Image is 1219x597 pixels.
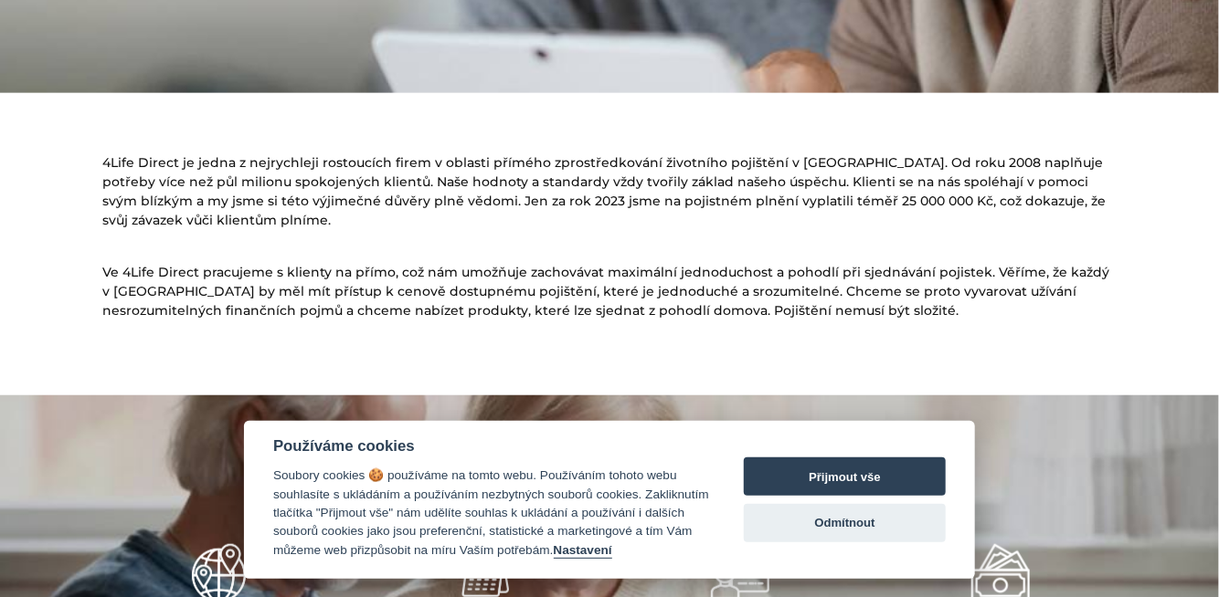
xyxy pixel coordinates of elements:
button: Odmítnout [744,504,946,542]
p: Ve 4Life Direct pracujeme s klienty na přímo, což nám umožňuje zachovávat maximální jednoduchost ... [102,263,1117,320]
p: 4Life Direct je jedna z nejrychleji rostoucích firem v oblasti přímého zprostředkování životního ... [102,153,1117,230]
button: Přijmout vše [744,457,946,496]
button: Nastavení [554,543,612,559]
div: Používáme cookies [273,437,709,456]
div: Soubory cookies 🍪 používáme na tomto webu. Používáním tohoto webu souhlasíte s ukládáním a použív... [273,466,709,560]
h4: O nás ve zkratce [102,432,1117,456]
